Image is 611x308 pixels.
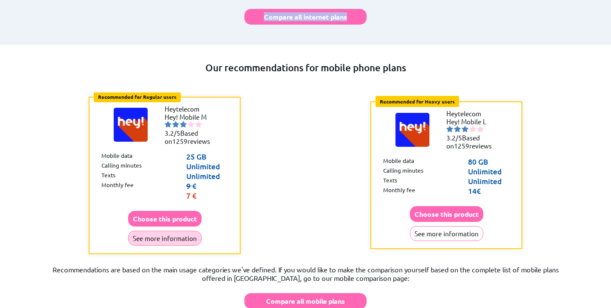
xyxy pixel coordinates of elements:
button: See more information [128,231,202,246]
p: Unlimited [468,166,510,176]
p: 25 GB [186,151,228,161]
a: Choose this product [128,215,202,223]
img: starnr4 [188,121,194,128]
p: Mobile data [101,151,132,161]
img: starnr3 [462,126,468,132]
p: Mobile data [383,157,414,166]
h2: Our recommendations for mobile phone plans [24,62,587,74]
p: Texts [101,171,115,181]
li: Hey! Mobile M [165,113,216,121]
img: starnr4 [469,126,476,132]
p: Texts [383,176,397,186]
p: Unlimited [186,171,228,181]
a: See more information [128,234,202,242]
span: 3.2/5 [446,134,462,142]
p: Unlimited [468,176,510,186]
li: Based on reviews [446,134,497,150]
a: See more information [410,230,483,238]
p: Recommendations are based on the main usage categories we've defined. If you would like to make t... [24,265,587,282]
button: See more information [410,226,483,241]
img: starnr5 [477,126,484,132]
img: starnr1 [165,121,171,128]
a: Compare all internet plans [244,5,367,25]
li: Heytelecom [446,109,497,118]
li: Hey! Mobile L [446,118,497,126]
button: Choose this product [410,206,483,222]
li: Heytelecom [165,105,216,113]
button: Compare all internet plans [244,9,367,25]
span: 1259 [454,142,469,150]
img: Logo of Heytelecom [395,113,429,147]
s: 9 € [186,181,196,190]
img: starnr2 [454,126,461,132]
p: Monthly fee [101,181,134,200]
p: Calling minutes [101,161,142,171]
p: 80 GB [468,157,510,166]
span: 3.2/5 [165,129,180,137]
p: Monthly fee [383,186,415,196]
b: Recommended for Regular users [98,93,177,100]
span: 1259 [172,137,188,145]
p: Unlimited [186,161,228,171]
img: starnr2 [172,121,179,128]
img: Logo of Heytelecom [114,108,148,142]
p: Calling minutes [383,166,423,176]
img: starnr5 [195,121,202,128]
img: starnr3 [180,121,187,128]
p: 14€ [468,186,510,196]
li: Based on reviews [165,129,216,145]
a: Choose this product [410,210,483,218]
button: Choose this product [128,211,202,227]
img: starnr1 [446,126,453,132]
span: 7 € [186,190,196,200]
b: Recommended for Heavy users [380,98,455,105]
